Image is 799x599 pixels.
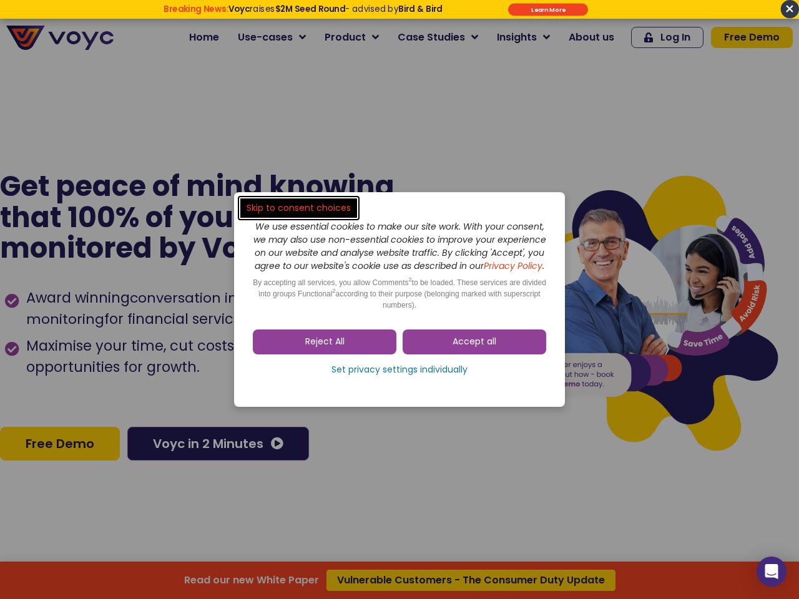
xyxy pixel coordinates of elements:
span: By accepting all services, you allow Comments to be loaded. These services are divided into group... [253,278,546,309]
a: Accept all [403,329,546,354]
a: Set privacy settings individually [253,361,546,379]
a: Privacy Policy [484,260,542,272]
span: Accept all [453,336,496,348]
span: Phone [162,50,194,64]
a: Reject All [253,329,396,354]
span: Reject All [305,336,345,348]
a: Skip to consent choices [240,198,357,218]
span: Set privacy settings individually [331,364,468,376]
span: Job title [162,101,205,115]
sup: 2 [332,288,335,294]
i: We use essential cookies to make our site work. With your consent, we may also use non-essential ... [253,220,546,272]
sup: 2 [409,276,412,283]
